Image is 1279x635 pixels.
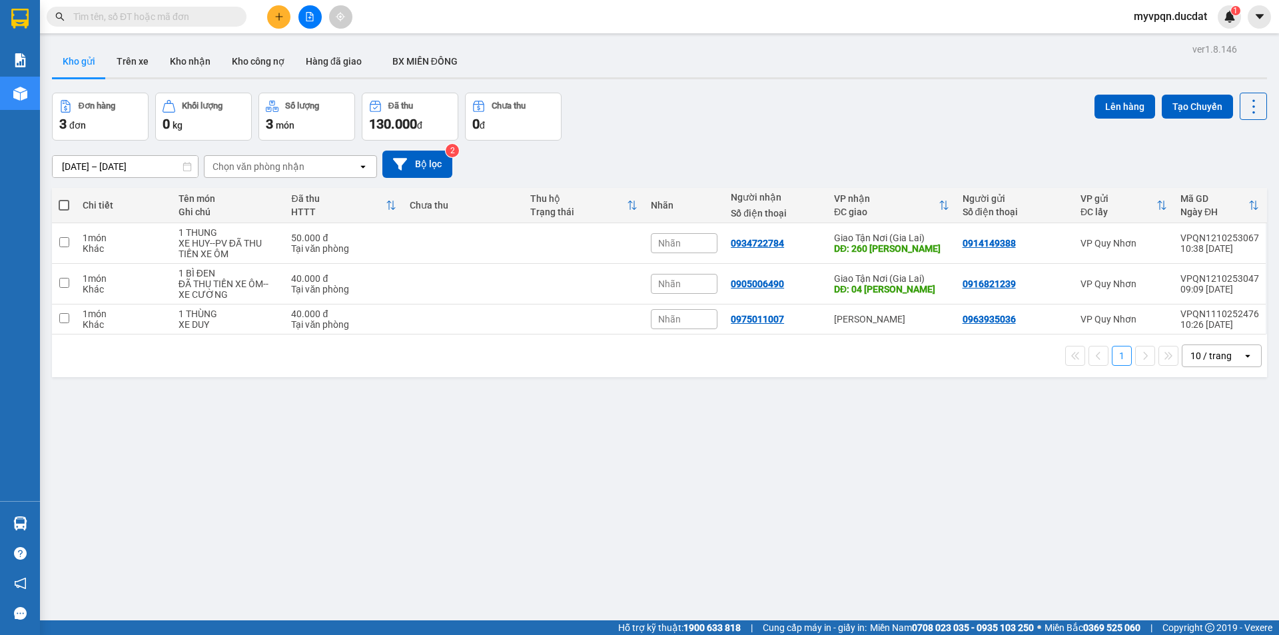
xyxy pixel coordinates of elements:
button: Đã thu130.000đ [362,93,458,141]
span: đ [480,120,485,131]
strong: 0369 525 060 [1083,622,1140,633]
div: Khác [83,319,165,330]
div: DĐ: 04 NGUYỄN VĂN CỪ [834,284,949,295]
div: VPQN1210253067 [1180,233,1259,243]
img: warehouse-icon [13,87,27,101]
svg: open [1242,350,1253,361]
span: Nhãn [658,279,681,289]
span: món [276,120,294,131]
div: Số điện thoại [963,207,1067,217]
span: đơn [69,120,86,131]
span: BX MIỀN ĐÔNG [392,56,458,67]
span: | [1150,620,1152,635]
button: file-add [298,5,322,29]
span: Cung cấp máy in - giấy in: [763,620,867,635]
img: solution-icon [13,53,27,67]
span: plus [274,12,284,21]
div: 40.000 đ [291,273,396,284]
div: VP Quy Nhơn [1080,314,1167,324]
span: question-circle [14,547,27,560]
div: 0916821239 [963,279,1016,289]
div: [PERSON_NAME] [834,314,949,324]
div: Người gửi [963,193,1067,204]
button: plus [267,5,290,29]
div: 1 món [83,309,165,319]
button: caret-down [1248,5,1271,29]
span: 3 [266,116,273,132]
button: aim [329,5,352,29]
div: 10:26 [DATE] [1180,319,1259,330]
span: 0 [163,116,170,132]
div: XE DUY [179,319,278,330]
button: Số lượng3món [258,93,355,141]
button: Chưa thu0đ [465,93,562,141]
div: 1 THÙNG [179,309,278,319]
span: kg [173,120,183,131]
div: Chi tiết [83,200,165,211]
button: Bộ lọc [382,151,452,178]
span: search [55,12,65,21]
div: Số điện thoại [731,208,821,219]
strong: 0708 023 035 - 0935 103 250 [912,622,1034,633]
span: Miền Bắc [1045,620,1140,635]
div: Giao Tận Nơi (Gia Lai) [834,233,949,243]
div: ver 1.8.146 [1192,42,1237,57]
div: VP gửi [1080,193,1156,204]
span: copyright [1205,623,1214,632]
svg: open [358,161,368,172]
div: 0963935036 [963,314,1016,324]
th: Toggle SortBy [524,188,644,223]
th: Toggle SortBy [827,188,956,223]
th: Toggle SortBy [1174,188,1266,223]
div: 0975011007 [731,314,784,324]
div: Khác [83,243,165,254]
div: 10:38 [DATE] [1180,243,1259,254]
span: file-add [305,12,314,21]
div: 1 món [83,273,165,284]
div: Chọn văn phòng nhận [213,160,304,173]
div: Ngày ĐH [1180,207,1248,217]
div: ĐÃ THU TIỀN XE ÔM--XE CƯỜNG [179,279,278,300]
div: VP nhận [834,193,939,204]
div: 40.000 đ [291,309,396,319]
div: Nhãn [651,200,717,211]
div: Tại văn phòng [291,243,396,254]
div: 1 món [83,233,165,243]
div: 10 / trang [1190,349,1232,362]
span: 3 [59,116,67,132]
span: đ [417,120,422,131]
img: logo-vxr [11,9,29,29]
div: Chưa thu [410,200,517,211]
div: Mã GD [1180,193,1248,204]
th: Toggle SortBy [284,188,402,223]
div: Khối lượng [182,101,222,111]
button: Kho nhận [159,45,221,77]
div: Tên món [179,193,278,204]
th: Toggle SortBy [1074,188,1174,223]
button: Khối lượng0kg [155,93,252,141]
strong: 1900 633 818 [683,622,741,633]
div: Đã thu [388,101,413,111]
div: XE HUY--PV ĐÃ THU TIỀN XE ÔM [179,238,278,259]
img: warehouse-icon [13,516,27,530]
span: | [751,620,753,635]
div: 1 BÌ ĐEN [179,268,278,279]
img: icon-new-feature [1224,11,1236,23]
button: Kho gửi [52,45,106,77]
span: Miền Nam [870,620,1034,635]
div: 0905006490 [731,279,784,289]
span: 1 [1233,6,1238,15]
button: Hàng đã giao [295,45,372,77]
button: Tạo Chuyến [1162,95,1233,119]
span: Nhãn [658,314,681,324]
span: 130.000 [369,116,417,132]
div: 50.000 đ [291,233,396,243]
div: VPQN1210253047 [1180,273,1259,284]
span: caret-down [1254,11,1266,23]
div: VP Quy Nhơn [1080,279,1167,289]
div: Người nhận [731,192,821,203]
button: Trên xe [106,45,159,77]
span: notification [14,577,27,590]
div: Tại văn phòng [291,284,396,295]
div: 1 THUNG [179,227,278,238]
